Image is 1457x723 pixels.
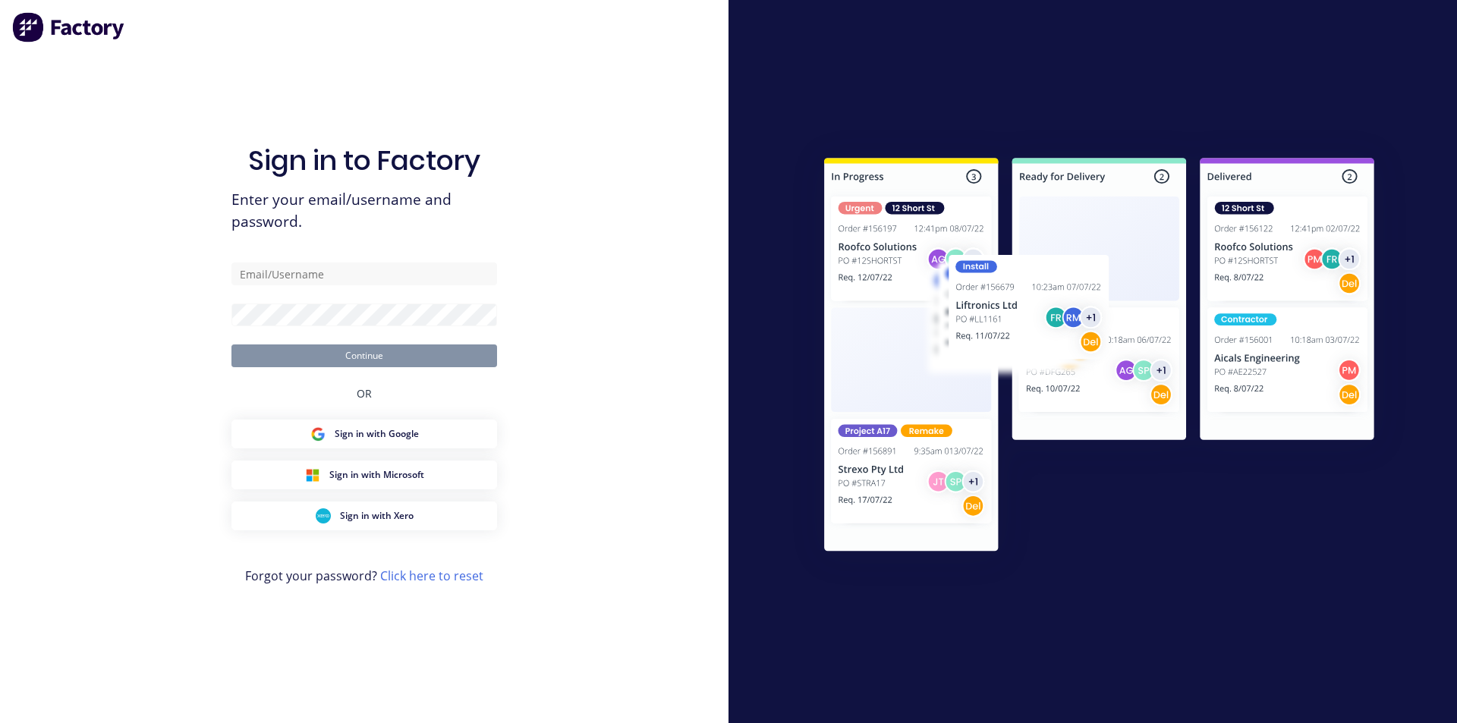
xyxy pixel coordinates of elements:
img: Microsoft Sign in [305,467,320,483]
div: OR [357,367,372,420]
img: Xero Sign in [316,508,331,523]
button: Google Sign inSign in with Google [231,420,497,448]
img: Google Sign in [310,426,326,442]
span: Enter your email/username and password. [231,189,497,233]
span: Sign in with Xero [340,509,414,523]
h1: Sign in to Factory [248,144,480,177]
a: Click here to reset [380,567,483,584]
button: Microsoft Sign inSign in with Microsoft [231,461,497,489]
img: Factory [12,12,126,42]
button: Xero Sign inSign in with Xero [231,501,497,530]
button: Continue [231,344,497,367]
span: Sign in with Google [335,427,419,441]
input: Email/Username [231,262,497,285]
span: Sign in with Microsoft [329,468,424,482]
img: Sign in [791,127,1408,587]
span: Forgot your password? [245,567,483,585]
